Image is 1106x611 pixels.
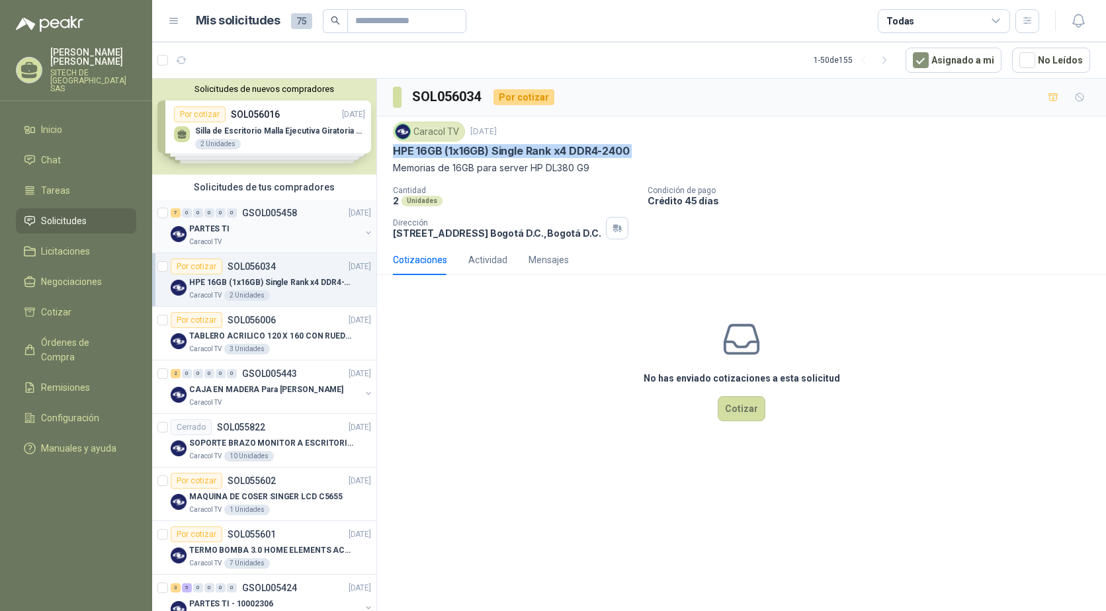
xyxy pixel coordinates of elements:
[217,423,265,432] p: SOL055822
[189,451,222,462] p: Caracol TV
[349,261,371,273] p: [DATE]
[906,48,1001,73] button: Asignado a mi
[182,583,192,592] div: 5
[349,368,371,380] p: [DATE]
[16,178,136,203] a: Tareas
[242,208,297,218] p: GSOL005458
[171,387,187,403] img: Company Logo
[393,227,601,239] p: [STREET_ADDRESS] Bogotá D.C. , Bogotá D.C.
[41,244,90,259] span: Licitaciones
[224,344,270,354] div: 3 Unidades
[171,333,187,349] img: Company Logo
[41,335,124,364] span: Órdenes de Compra
[189,558,222,569] p: Caracol TV
[16,405,136,430] a: Configuración
[242,583,297,592] p: GSOL005424
[171,419,212,435] div: Cerrado
[41,153,61,167] span: Chat
[228,262,276,271] p: SOL056034
[171,583,181,592] div: 3
[228,315,276,325] p: SOL056006
[349,582,371,594] p: [DATE]
[393,186,637,195] p: Cantidad
[349,475,371,487] p: [DATE]
[216,208,226,218] div: 0
[41,441,116,456] span: Manuales y ayuda
[182,208,192,218] div: 0
[171,205,374,247] a: 7 0 0 0 0 0 GSOL005458[DATE] Company LogoPARTES TICaracol TV
[529,253,569,267] div: Mensajes
[41,380,90,395] span: Remisiones
[152,175,376,200] div: Solicitudes de tus compradores
[171,369,181,378] div: 2
[227,583,237,592] div: 0
[50,69,136,93] p: SITECH DE [GEOGRAPHIC_DATA] SAS
[16,16,83,32] img: Logo peakr
[393,195,399,206] p: 2
[41,122,62,137] span: Inicio
[1012,48,1090,73] button: No Leídos
[349,421,371,434] p: [DATE]
[393,218,601,227] p: Dirección
[193,369,203,378] div: 0
[393,144,629,158] p: HPE 16GB (1x16GB) Single Rank x4 DDR4-2400
[648,186,1101,195] p: Condición de pago
[171,208,181,218] div: 7
[228,476,276,485] p: SOL055602
[16,330,136,370] a: Órdenes de Compra
[402,196,443,206] div: Unidades
[189,437,354,450] p: SOPORTE BRAZO MONITOR A ESCRITORIO NBF80
[193,583,203,592] div: 0
[152,414,376,468] a: CerradoSOL055822[DATE] Company LogoSOPORTE BRAZO MONITOR A ESCRITORIO NBF80Caracol TV10 Unidades
[41,274,102,289] span: Negociaciones
[171,226,187,242] img: Company Logo
[227,208,237,218] div: 0
[242,369,297,378] p: GSOL005443
[493,89,554,105] div: Por cotizar
[16,239,136,264] a: Licitaciones
[349,207,371,220] p: [DATE]
[41,183,70,198] span: Tareas
[718,396,765,421] button: Cotizar
[196,11,280,30] h1: Mis solicitudes
[182,369,192,378] div: 0
[152,307,376,360] a: Por cotizarSOL056006[DATE] Company LogoTABLERO ACRILICO 120 X 160 CON RUEDASCaracol TV3 Unidades
[193,208,203,218] div: 0
[16,117,136,142] a: Inicio
[189,384,343,396] p: CAJA EN MADERA Para [PERSON_NAME]
[227,369,237,378] div: 0
[224,290,270,301] div: 2 Unidades
[171,526,222,542] div: Por cotizar
[189,505,222,515] p: Caracol TV
[412,87,483,107] h3: SOL056034
[16,208,136,233] a: Solicitudes
[189,344,222,354] p: Caracol TV
[648,195,1101,206] p: Crédito 45 días
[171,259,222,274] div: Por cotizar
[204,208,214,218] div: 0
[204,369,214,378] div: 0
[171,280,187,296] img: Company Logo
[189,290,222,301] p: Caracol TV
[16,300,136,325] a: Cotizar
[216,583,226,592] div: 0
[171,312,222,328] div: Por cotizar
[171,366,374,408] a: 2 0 0 0 0 0 GSOL005443[DATE] Company LogoCAJA EN MADERA Para [PERSON_NAME]Caracol TV
[41,305,71,319] span: Cotizar
[50,48,136,66] p: [PERSON_NAME] [PERSON_NAME]
[152,79,376,175] div: Solicitudes de nuevos compradoresPor cotizarSOL056016[DATE] Silla de Escritorio Malla Ejecutiva G...
[171,440,187,456] img: Company Logo
[470,126,497,138] p: [DATE]
[189,491,343,503] p: MAQUINA DE COSER SINGER LCD C5655
[189,276,354,289] p: HPE 16GB (1x16GB) Single Rank x4 DDR4-2400
[224,505,270,515] div: 1 Unidades
[291,13,312,29] span: 75
[216,369,226,378] div: 0
[152,521,376,575] a: Por cotizarSOL055601[DATE] Company LogoTERMO BOMBA 3.0 HOME ELEMENTS ACERO INOXCaracol TV7 Unidades
[396,124,410,139] img: Company Logo
[16,436,136,461] a: Manuales y ayuda
[171,548,187,563] img: Company Logo
[331,16,340,25] span: search
[189,223,230,235] p: PARTES TI
[886,14,914,28] div: Todas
